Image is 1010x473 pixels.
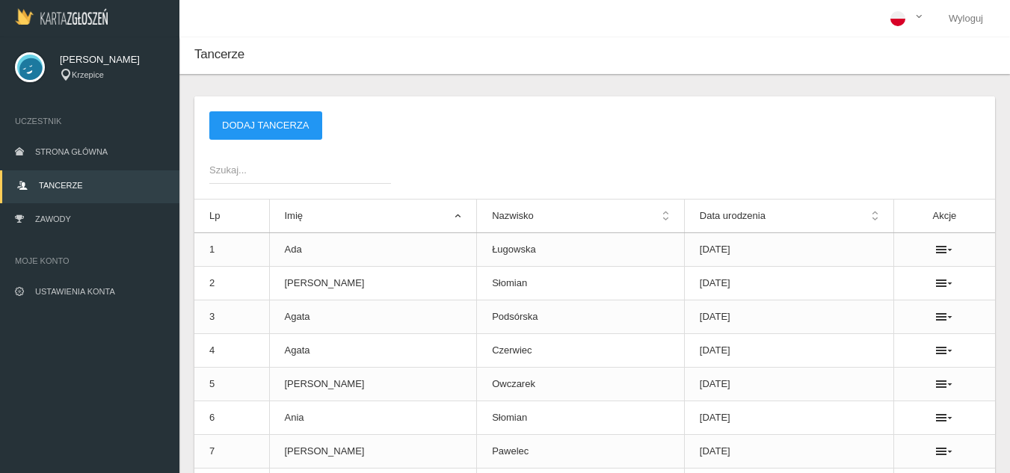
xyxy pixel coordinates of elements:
[684,267,893,300] td: [DATE]
[684,200,893,233] th: Data urodzenia
[269,334,477,368] td: Agata
[15,8,108,25] img: Logo
[35,287,115,296] span: Ustawienia konta
[194,368,269,401] td: 5
[477,300,685,334] td: Podsórska
[15,52,45,82] img: svg
[269,300,477,334] td: Agata
[269,368,477,401] td: [PERSON_NAME]
[684,233,893,267] td: [DATE]
[209,155,391,184] input: Szukaj...
[477,267,685,300] td: Słomian
[194,300,269,334] td: 3
[893,200,995,233] th: Akcje
[684,401,893,435] td: [DATE]
[60,69,164,81] div: Krzepice
[15,114,164,129] span: Uczestnik
[269,435,477,469] td: [PERSON_NAME]
[194,267,269,300] td: 2
[269,233,477,267] td: Ada
[477,435,685,469] td: Pawelec
[269,267,477,300] td: [PERSON_NAME]
[477,368,685,401] td: Owczarek
[209,163,376,178] span: Szukaj...
[684,300,893,334] td: [DATE]
[15,253,164,268] span: Moje konto
[194,334,269,368] td: 4
[35,214,71,223] span: Zawody
[194,200,269,233] th: Lp
[684,334,893,368] td: [DATE]
[194,401,269,435] td: 6
[269,200,477,233] th: Imię
[60,52,164,67] span: [PERSON_NAME]
[194,233,269,267] td: 1
[477,334,685,368] td: Czerwiec
[269,401,477,435] td: Ania
[194,435,269,469] td: 7
[477,401,685,435] td: Słomian
[684,368,893,401] td: [DATE]
[684,435,893,469] td: [DATE]
[209,111,322,140] button: Dodaj tancerza
[39,181,82,190] span: Tancerze
[477,200,685,233] th: Nazwisko
[35,147,108,156] span: Strona główna
[194,47,244,61] span: Tancerze
[477,233,685,267] td: Ługowska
